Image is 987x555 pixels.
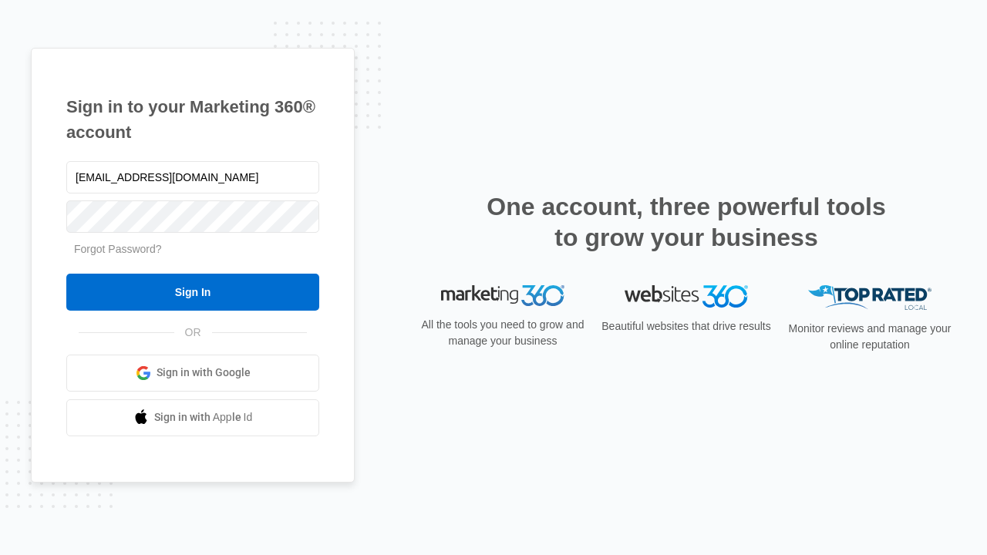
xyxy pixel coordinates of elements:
[783,321,956,353] p: Monitor reviews and manage your online reputation
[808,285,931,311] img: Top Rated Local
[154,409,253,425] span: Sign in with Apple Id
[66,399,319,436] a: Sign in with Apple Id
[66,355,319,392] a: Sign in with Google
[416,317,589,349] p: All the tools you need to grow and manage your business
[66,274,319,311] input: Sign In
[600,318,773,335] p: Beautiful websites that drive results
[441,285,564,307] img: Marketing 360
[66,94,319,145] h1: Sign in to your Marketing 360® account
[625,285,748,308] img: Websites 360
[157,365,251,381] span: Sign in with Google
[174,325,212,341] span: OR
[66,161,319,193] input: Email
[482,191,891,253] h2: One account, three powerful tools to grow your business
[74,243,162,255] a: Forgot Password?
